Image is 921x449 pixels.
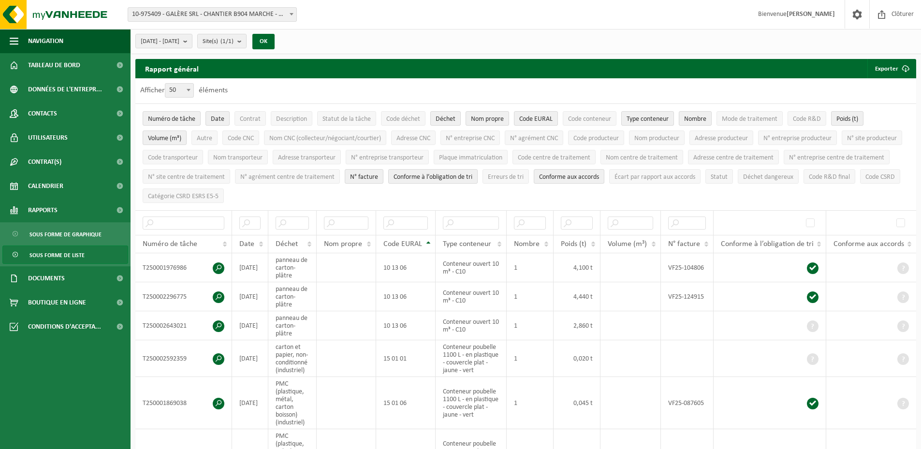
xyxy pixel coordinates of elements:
[661,253,714,282] td: VF25-104806
[148,154,198,161] span: Code transporteur
[208,150,268,164] button: Nom transporteurNom transporteur: Activate to sort
[860,169,900,184] button: Code CSRDCode CSRD: Activate to sort
[135,340,232,377] td: T250002592359
[743,174,793,181] span: Déchet dangereux
[29,225,102,244] span: Sous forme de graphique
[634,135,679,142] span: Nom producteur
[388,169,478,184] button: Conforme à l’obligation de tri : Activate to sort
[197,135,212,142] span: Autre
[148,193,219,200] span: Catégorie CSRD ESRS E5-5
[784,150,890,164] button: N° entreprise centre de traitementN° entreprise centre de traitement: Activate to sort
[439,154,502,161] span: Plaque immatriculation
[514,240,540,248] span: Nombre
[165,83,194,98] span: 50
[440,130,500,145] button: N° entreprise CNCN° entreprise CNC: Activate to sort
[689,130,753,145] button: Adresse producteurAdresse producteur: Activate to sort
[239,240,254,248] span: Date
[466,111,509,126] button: Nom propreNom propre: Activate to sort
[269,135,381,142] span: Nom CNC (collecteur/négociant/courtier)
[758,130,837,145] button: N° entreprise producteurN° entreprise producteur: Activate to sort
[128,8,296,21] span: 10-975409 - GALÈRE SRL - CHANTIER B904 MARCHE - MARCHE-EN-FAMENNE
[232,253,268,282] td: [DATE]
[711,174,728,181] span: Statut
[847,135,897,142] span: N° site producteur
[554,282,600,311] td: 4,440 t
[738,169,799,184] button: Déchet dangereux : Activate to sort
[222,130,259,145] button: Code CNCCode CNC: Activate to sort
[252,34,275,49] button: OK
[867,59,915,78] button: Exporter
[661,377,714,429] td: VF25-087605
[148,135,181,142] span: Volume (m³)
[28,198,58,222] span: Rapports
[143,111,201,126] button: Numéro de tâcheNuméro de tâche: Activate to sort
[220,38,234,44] count: (1/1)
[143,130,187,145] button: Volume (m³)Volume (m³): Activate to sort
[234,111,266,126] button: ContratContrat: Activate to sort
[534,169,604,184] button: Conforme aux accords : Activate to sort
[609,169,701,184] button: Écart par rapport aux accordsÉcart par rapport aux accords: Activate to sort
[28,150,61,174] span: Contrat(s)
[376,377,436,429] td: 15 01 06
[436,116,455,123] span: Déchet
[787,11,835,18] strong: [PERSON_NAME]
[276,116,307,123] span: Description
[519,116,553,123] span: Code EURAL
[273,150,341,164] button: Adresse transporteurAdresse transporteur: Activate to sort
[228,135,254,142] span: Code CNC
[376,253,436,282] td: 10 13 06
[128,7,297,22] span: 10-975409 - GALÈRE SRL - CHANTIER B904 MARCHE - MARCHE-EN-FAMENNE
[135,282,232,311] td: T250002296775
[471,116,504,123] span: Nom propre
[561,240,586,248] span: Poids (t)
[793,116,821,123] span: Code R&D
[716,111,783,126] button: Mode de traitementMode de traitement: Activate to sort
[688,150,779,164] button: Adresse centre de traitementAdresse centre de traitement: Activate to sort
[554,311,600,340] td: 2,860 t
[563,111,616,126] button: Code conteneurCode conteneur: Activate to sort
[507,377,554,429] td: 1
[278,154,336,161] span: Adresse transporteur
[376,340,436,377] td: 15 01 01
[627,116,669,123] span: Type conteneur
[205,111,230,126] button: DateDate: Activate to sort
[436,253,507,282] td: Conteneur ouvert 10 m³ - C10
[436,311,507,340] td: Conteneur ouvert 10 m³ - C10
[573,135,619,142] span: Code producteur
[28,290,86,315] span: Boutique en ligne
[809,174,850,181] span: Code R&D final
[679,111,712,126] button: NombreNombre: Activate to sort
[376,282,436,311] td: 10 13 06
[684,116,706,123] span: Nombre
[554,253,600,282] td: 4,100 t
[436,282,507,311] td: Conteneur ouvert 10 m³ - C10
[606,154,678,161] span: Nom centre de traitement
[240,116,261,123] span: Contrat
[191,130,218,145] button: AutreAutre: Activate to sort
[512,150,596,164] button: Code centre de traitementCode centre de traitement: Activate to sort
[568,116,611,123] span: Code conteneur
[135,59,208,78] h2: Rapport général
[600,150,683,164] button: Nom centre de traitementNom centre de traitement: Activate to sort
[345,169,383,184] button: N° factureN° facture: Activate to sort
[28,174,63,198] span: Calendrier
[722,116,777,123] span: Mode de traitement
[346,150,429,164] button: N° entreprise transporteurN° entreprise transporteur: Activate to sort
[235,169,340,184] button: N° agrément centre de traitementN° agrément centre de traitement: Activate to sort
[5,428,161,449] iframe: chat widget
[264,130,386,145] button: Nom CNC (collecteur/négociant/courtier)Nom CNC (collecteur/négociant/courtier): Activate to sort
[518,154,590,161] span: Code centre de traitement
[143,150,203,164] button: Code transporteurCode transporteur: Activate to sort
[446,135,495,142] span: N° entreprise CNC
[268,282,317,311] td: panneau de carton-plâtre
[804,169,855,184] button: Code R&D finalCode R&amp;D final: Activate to sort
[507,311,554,340] td: 1
[232,340,268,377] td: [DATE]
[268,253,317,282] td: panneau de carton-plâtre
[629,130,685,145] button: Nom producteurNom producteur: Activate to sort
[135,253,232,282] td: T250001976986
[135,34,192,48] button: [DATE] - [DATE]
[668,240,700,248] span: N° facture
[394,174,472,181] span: Conforme à l’obligation de tri
[317,111,376,126] button: Statut de la tâcheStatut de la tâche: Activate to sort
